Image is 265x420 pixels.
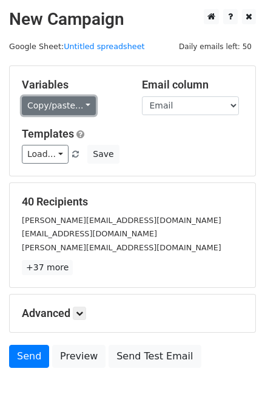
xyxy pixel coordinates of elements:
h5: Email column [142,78,244,92]
a: +37 more [22,260,73,275]
h2: New Campaign [9,9,256,30]
h5: Variables [22,78,124,92]
a: Templates [22,127,74,140]
h5: 40 Recipients [22,195,243,208]
button: Save [87,145,119,164]
small: [PERSON_NAME][EMAIL_ADDRESS][DOMAIN_NAME] [22,243,221,252]
a: Untitled spreadsheet [64,42,144,51]
small: [PERSON_NAME][EMAIL_ADDRESS][DOMAIN_NAME] [22,216,221,225]
a: Send Test Email [109,345,201,368]
div: 聊天小组件 [204,362,265,420]
small: Google Sheet: [9,42,145,51]
small: [EMAIL_ADDRESS][DOMAIN_NAME] [22,229,157,238]
h5: Advanced [22,307,243,320]
iframe: Chat Widget [204,362,265,420]
a: Load... [22,145,69,164]
a: Copy/paste... [22,96,96,115]
a: Send [9,345,49,368]
a: Daily emails left: 50 [175,42,256,51]
a: Preview [52,345,106,368]
span: Daily emails left: 50 [175,40,256,53]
